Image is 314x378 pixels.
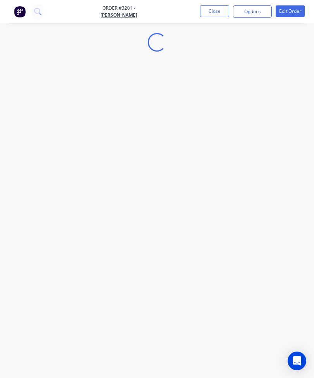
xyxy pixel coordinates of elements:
[100,5,137,12] span: Order #3201 -
[200,5,229,17] button: Close
[233,5,272,18] button: Options
[100,12,137,19] a: [PERSON_NAME]
[288,352,306,370] div: Open Intercom Messenger
[276,5,305,17] button: Edit Order
[14,6,26,17] img: Factory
